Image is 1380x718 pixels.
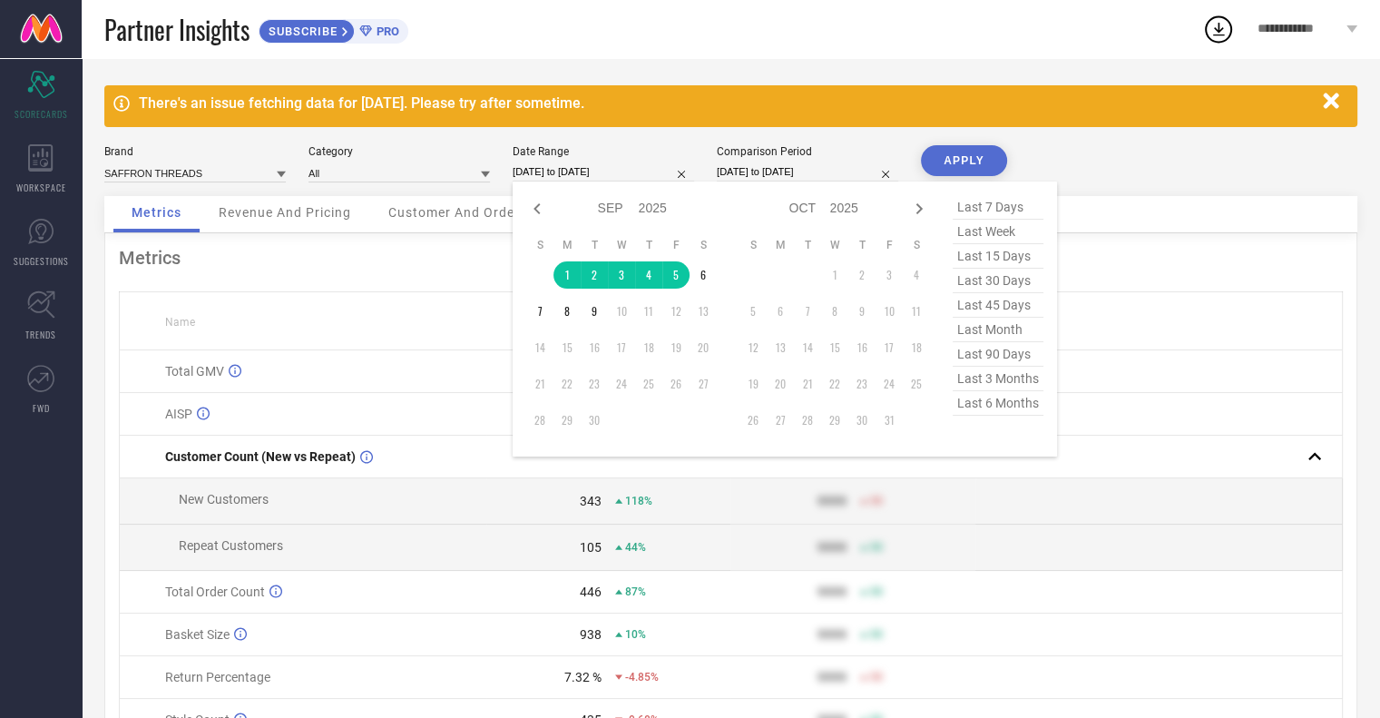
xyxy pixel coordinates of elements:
div: 9999 [817,670,847,684]
span: FWD [33,401,50,415]
span: last 3 months [953,367,1043,391]
span: SUBSCRIBE [259,25,342,38]
span: Customer Count (New vs Repeat) [165,449,356,464]
td: Mon Sep 15 2025 [553,334,581,361]
th: Friday [662,238,690,252]
span: last 30 days [953,269,1043,293]
td: Fri Oct 10 2025 [876,298,903,325]
td: Thu Sep 25 2025 [635,370,662,398]
td: Sun Sep 14 2025 [526,334,553,361]
th: Sunday [739,238,767,252]
td: Thu Sep 18 2025 [635,334,662,361]
span: Revenue And Pricing [219,205,351,220]
td: Wed Oct 22 2025 [821,370,848,398]
span: 118% [625,495,652,507]
th: Thursday [635,238,662,252]
td: Wed Sep 17 2025 [608,334,635,361]
td: Wed Oct 01 2025 [821,261,848,289]
span: 44% [625,541,646,554]
div: Open download list [1202,13,1235,45]
input: Select date range [513,162,694,182]
td: Mon Oct 27 2025 [767,407,794,434]
span: Repeat Customers [179,538,283,553]
span: 87% [625,585,646,598]
td: Wed Oct 15 2025 [821,334,848,361]
td: Fri Oct 03 2025 [876,261,903,289]
td: Tue Sep 23 2025 [581,370,608,398]
div: 7.32 % [564,670,602,684]
td: Sat Sep 27 2025 [690,370,717,398]
span: Basket Size [165,627,230,642]
td: Fri Sep 12 2025 [662,298,690,325]
div: 343 [580,494,602,508]
td: Mon Sep 22 2025 [553,370,581,398]
td: Wed Sep 03 2025 [608,261,635,289]
span: 50 [870,628,883,641]
button: APPLY [921,145,1007,176]
div: Brand [104,145,286,158]
div: 9999 [817,540,847,555]
td: Sun Oct 12 2025 [739,334,767,361]
td: Fri Sep 19 2025 [662,334,690,361]
td: Sun Sep 21 2025 [526,370,553,398]
span: last week [953,220,1043,244]
div: 105 [580,540,602,555]
span: 50 [870,541,883,554]
td: Tue Sep 09 2025 [581,298,608,325]
td: Fri Sep 26 2025 [662,370,690,398]
div: 938 [580,627,602,642]
td: Sat Oct 18 2025 [903,334,930,361]
div: There's an issue fetching data for [DATE]. Please try after sometime. [139,94,1314,112]
td: Mon Oct 13 2025 [767,334,794,361]
span: Name [165,316,195,329]
span: Total Order Count [165,585,265,599]
span: PRO [372,25,399,38]
td: Mon Oct 06 2025 [767,298,794,325]
div: Previous month [526,198,548,220]
span: Total GMV [165,364,224,379]
td: Fri Oct 17 2025 [876,334,903,361]
th: Monday [553,238,581,252]
span: last 90 days [953,342,1043,367]
td: Sat Oct 04 2025 [903,261,930,289]
td: Mon Sep 08 2025 [553,298,581,325]
span: AISP [165,407,192,421]
div: Date Range [513,145,694,158]
span: -4.85% [625,671,659,684]
a: SUBSCRIBEPRO [259,15,408,44]
td: Sun Sep 07 2025 [526,298,553,325]
span: 50 [870,495,883,507]
td: Sat Sep 13 2025 [690,298,717,325]
td: Thu Sep 04 2025 [635,261,662,289]
td: Tue Sep 02 2025 [581,261,608,289]
td: Wed Sep 10 2025 [608,298,635,325]
th: Wednesday [608,238,635,252]
th: Thursday [848,238,876,252]
th: Saturday [903,238,930,252]
span: Metrics [132,205,181,220]
td: Thu Oct 16 2025 [848,334,876,361]
span: last 15 days [953,244,1043,269]
span: last month [953,318,1043,342]
th: Sunday [526,238,553,252]
td: Mon Sep 01 2025 [553,261,581,289]
span: last 6 months [953,391,1043,416]
td: Sat Oct 25 2025 [903,370,930,398]
td: Sat Sep 20 2025 [690,334,717,361]
td: Wed Oct 29 2025 [821,407,848,434]
td: Thu Oct 30 2025 [848,407,876,434]
td: Wed Sep 24 2025 [608,370,635,398]
td: Thu Oct 02 2025 [848,261,876,289]
td: Fri Oct 31 2025 [876,407,903,434]
div: 9999 [817,494,847,508]
td: Mon Oct 20 2025 [767,370,794,398]
div: 9999 [817,585,847,599]
span: SCORECARDS [15,107,68,121]
div: Category [308,145,490,158]
div: 9999 [817,627,847,642]
div: Metrics [119,247,1343,269]
span: New Customers [179,492,269,507]
th: Friday [876,238,903,252]
td: Sun Oct 26 2025 [739,407,767,434]
td: Thu Sep 11 2025 [635,298,662,325]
